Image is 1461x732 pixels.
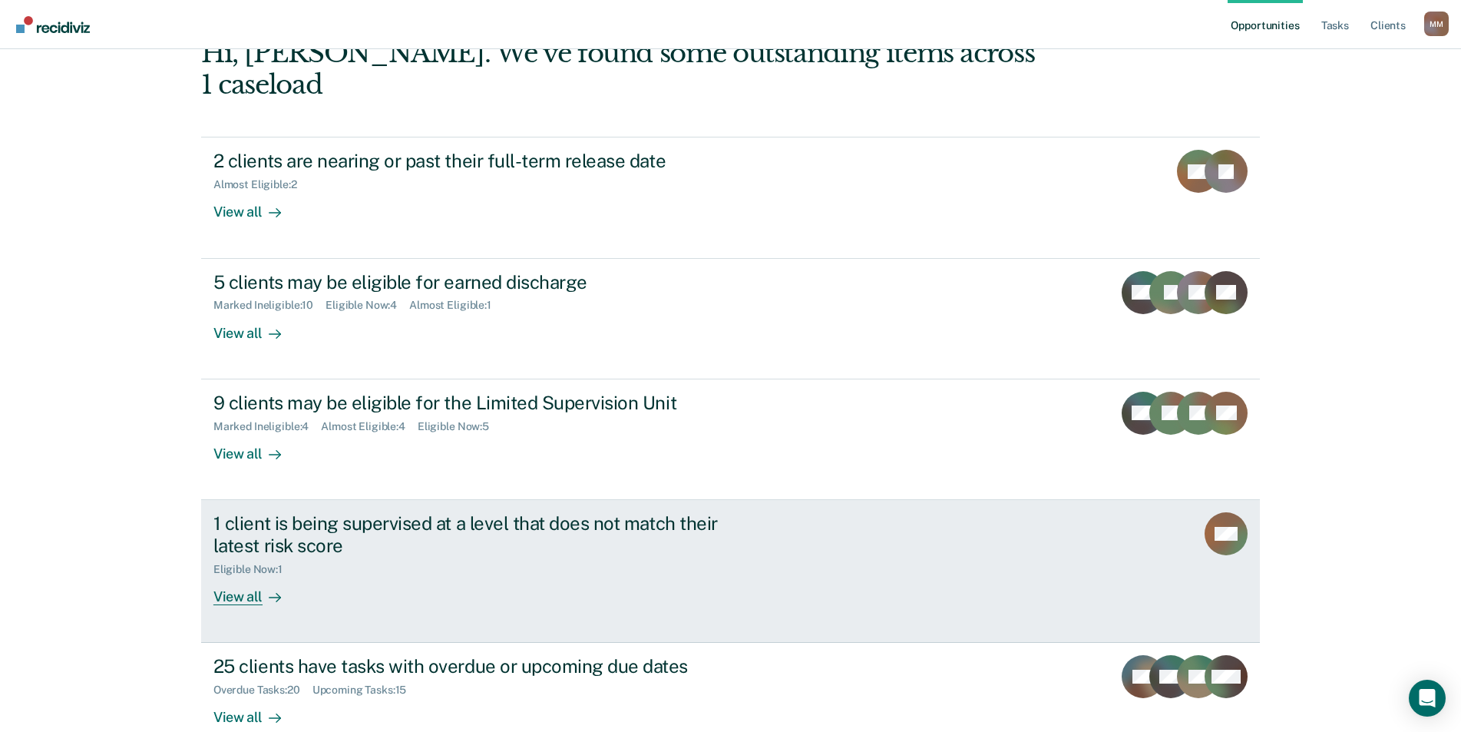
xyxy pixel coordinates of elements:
a: 9 clients may be eligible for the Limited Supervision UnitMarked Ineligible:4Almost Eligible:4Eli... [201,379,1260,500]
img: Recidiviz [16,16,90,33]
a: 5 clients may be eligible for earned dischargeMarked Ineligible:10Eligible Now:4Almost Eligible:1... [201,259,1260,379]
div: View all [213,191,299,221]
div: Marked Ineligible : 10 [213,299,326,312]
div: Eligible Now : 4 [326,299,409,312]
div: Almost Eligible : 1 [409,299,504,312]
div: Almost Eligible : 2 [213,178,309,191]
div: Almost Eligible : 4 [321,420,418,433]
div: Upcoming Tasks : 15 [312,684,419,697]
div: 25 clients have tasks with overdue or upcoming due dates [213,655,752,677]
div: Marked Ineligible : 4 [213,420,321,433]
div: View all [213,432,299,462]
div: Open Intercom Messenger [1409,680,1446,717]
a: 1 client is being supervised at a level that does not match their latest risk scoreEligible Now:1... [201,500,1260,643]
div: Hi, [PERSON_NAME]. We’ve found some outstanding items across 1 caseload [201,38,1048,101]
div: View all [213,575,299,605]
div: View all [213,697,299,727]
div: 5 clients may be eligible for earned discharge [213,271,752,293]
a: 2 clients are nearing or past their full-term release dateAlmost Eligible:2View all [201,137,1260,258]
div: M M [1424,12,1449,36]
div: 1 client is being supervised at a level that does not match their latest risk score [213,512,752,557]
div: Overdue Tasks : 20 [213,684,312,697]
button: Profile dropdown button [1424,12,1449,36]
div: View all [213,312,299,342]
div: 2 clients are nearing or past their full-term release date [213,150,752,172]
div: 9 clients may be eligible for the Limited Supervision Unit [213,392,752,414]
div: Eligible Now : 1 [213,563,295,576]
div: Eligible Now : 5 [418,420,501,433]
